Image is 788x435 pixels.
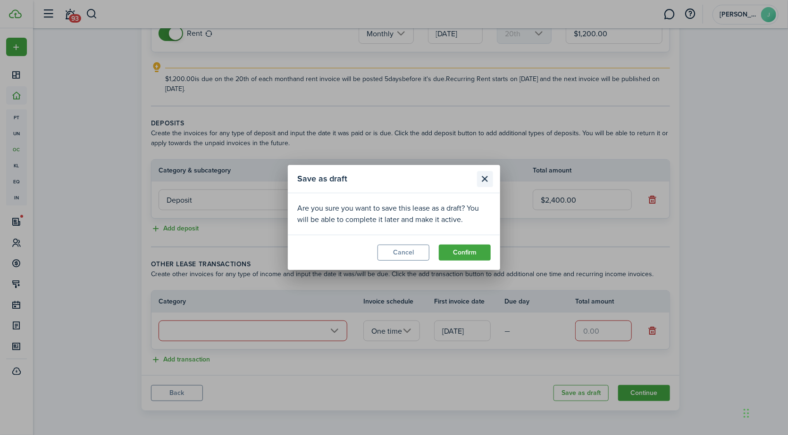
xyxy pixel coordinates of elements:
[439,245,491,261] button: Confirm
[744,399,749,427] div: Drag
[477,171,493,187] button: Close modal
[377,245,429,261] button: Cancel
[297,172,347,185] span: Save as draft
[297,203,491,225] div: Are you sure you want to save this lease as a draft? You will be able to complete it later and ma...
[741,390,788,435] iframe: Chat Widget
